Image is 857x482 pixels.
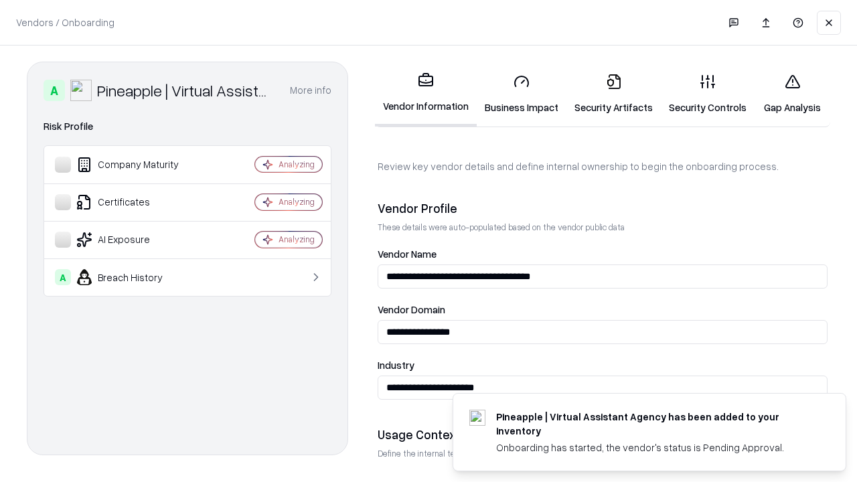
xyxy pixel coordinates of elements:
label: Vendor Name [378,249,828,259]
div: Company Maturity [55,157,215,173]
img: trypineapple.com [469,410,485,426]
button: More info [290,78,331,102]
a: Gap Analysis [755,63,830,125]
p: Define the internal team and reason for using this vendor. This helps assess business relevance a... [378,448,828,459]
p: Vendors / Onboarding [16,15,114,29]
img: Pineapple | Virtual Assistant Agency [70,80,92,101]
div: Analyzing [279,196,315,208]
a: Vendor Information [375,62,477,127]
label: Vendor Domain [378,305,828,315]
div: Analyzing [279,234,315,245]
div: Breach History [55,269,215,285]
div: Pineapple | Virtual Assistant Agency has been added to your inventory [496,410,813,438]
div: Pineapple | Virtual Assistant Agency [97,80,274,101]
div: Certificates [55,194,215,210]
div: AI Exposure [55,232,215,248]
div: Analyzing [279,159,315,170]
div: Risk Profile [44,118,331,135]
div: Onboarding has started, the vendor's status is Pending Approval. [496,440,813,455]
a: Business Impact [477,63,566,125]
div: Vendor Profile [378,200,828,216]
label: Industry [378,360,828,370]
p: Review key vendor details and define internal ownership to begin the onboarding process. [378,159,828,173]
p: These details were auto-populated based on the vendor public data [378,222,828,233]
div: A [55,269,71,285]
div: A [44,80,65,101]
a: Security Controls [661,63,755,125]
div: Usage Context [378,426,828,443]
a: Security Artifacts [566,63,661,125]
